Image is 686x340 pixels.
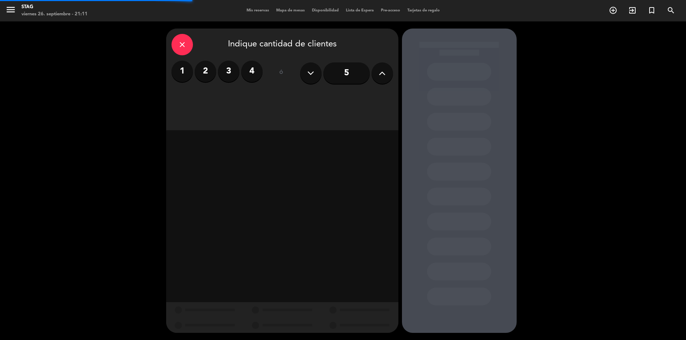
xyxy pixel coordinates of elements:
span: Lista de Espera [342,9,377,12]
i: menu [5,4,16,15]
i: exit_to_app [628,6,637,15]
div: ó [270,61,293,86]
button: menu [5,4,16,17]
i: turned_in_not [647,6,656,15]
i: add_circle_outline [609,6,617,15]
i: close [178,40,187,49]
i: search [667,6,675,15]
div: STAG [21,4,88,11]
span: Disponibilidad [308,9,342,12]
div: viernes 26. septiembre - 21:11 [21,11,88,18]
label: 2 [195,61,216,82]
span: Tarjetas de regalo [404,9,443,12]
span: Mis reservas [243,9,273,12]
label: 1 [171,61,193,82]
label: 3 [218,61,239,82]
label: 4 [241,61,263,82]
span: Mapa de mesas [273,9,308,12]
div: Indique cantidad de clientes [171,34,393,55]
span: Pre-acceso [377,9,404,12]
